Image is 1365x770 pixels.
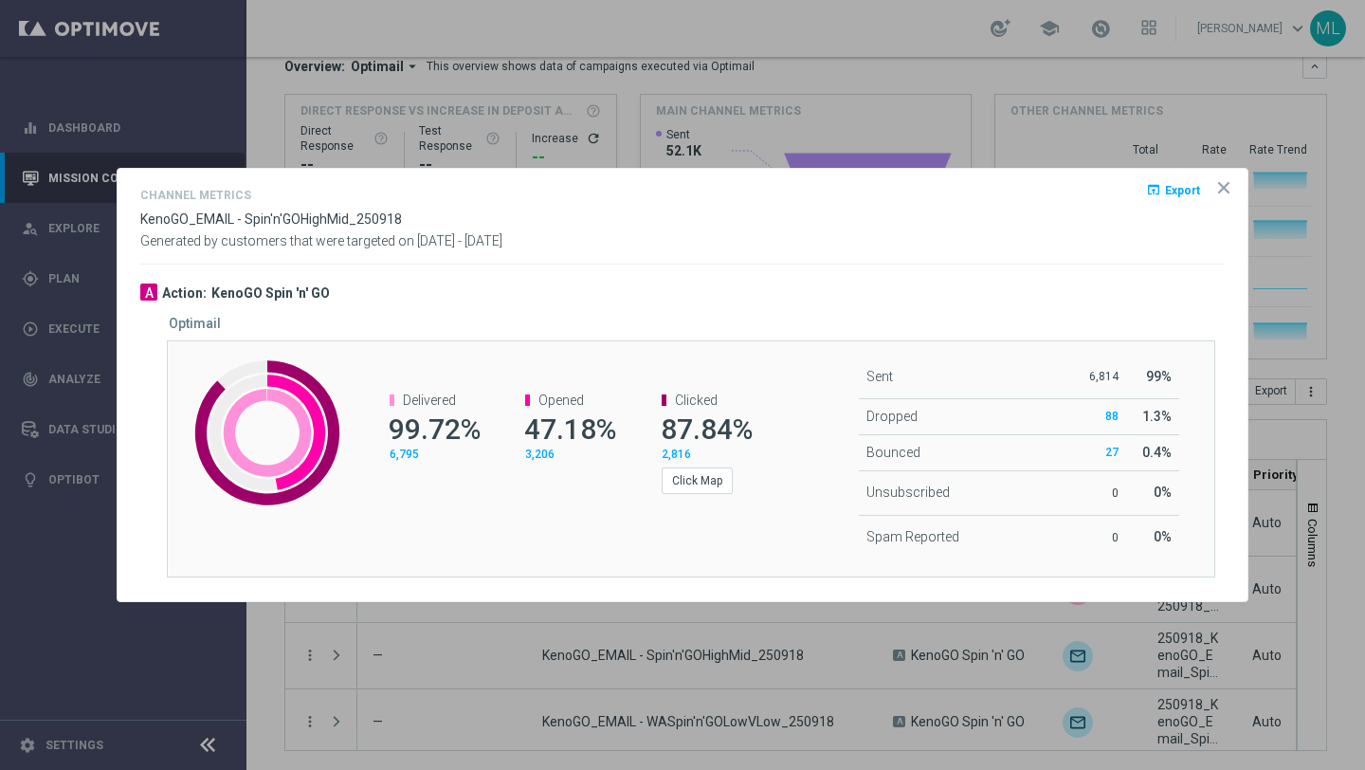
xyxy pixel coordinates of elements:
h5: Optimail [169,316,221,331]
p: 6,814 [1080,369,1118,384]
span: 3,206 [525,448,555,461]
button: Click Map [662,467,733,494]
span: Export [1165,184,1200,197]
p: 0 [1080,530,1118,545]
h3: KenoGO Spin 'n' GO [211,284,330,302]
span: 99.72% [389,412,481,446]
span: 27 [1105,446,1119,459]
span: 88 [1105,410,1119,423]
p: 0 [1080,486,1118,501]
span: Unsubscribed [866,485,950,500]
div: A [140,284,157,301]
span: 87.84% [661,412,753,446]
span: 99% [1146,369,1172,384]
span: 2,816 [662,448,691,461]
span: 0% [1154,529,1172,544]
span: Spam Reported [866,529,959,544]
i: open_in_browser [1146,182,1161,197]
span: [DATE] - [DATE] [417,233,502,248]
opti-icon: icon [1214,178,1233,197]
h4: Channel Metrics [140,189,251,202]
span: 6,795 [390,448,419,461]
span: 0.4% [1142,445,1172,460]
span: 47.18% [524,412,616,446]
span: Sent [866,369,893,384]
span: 0% [1154,485,1172,500]
span: Dropped [866,409,918,424]
span: Bounced [866,445,920,460]
span: Clicked [675,393,718,408]
span: KenoGO_EMAIL - Spin'n'GOHighMid_250918 [140,211,402,227]
button: open_in_browser Export [1144,178,1202,201]
span: Delivered [403,393,456,408]
span: Opened [538,393,584,408]
span: Generated by customers that were targeted on [140,233,414,248]
h3: Action: [162,284,207,302]
span: 1.3% [1142,409,1172,424]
